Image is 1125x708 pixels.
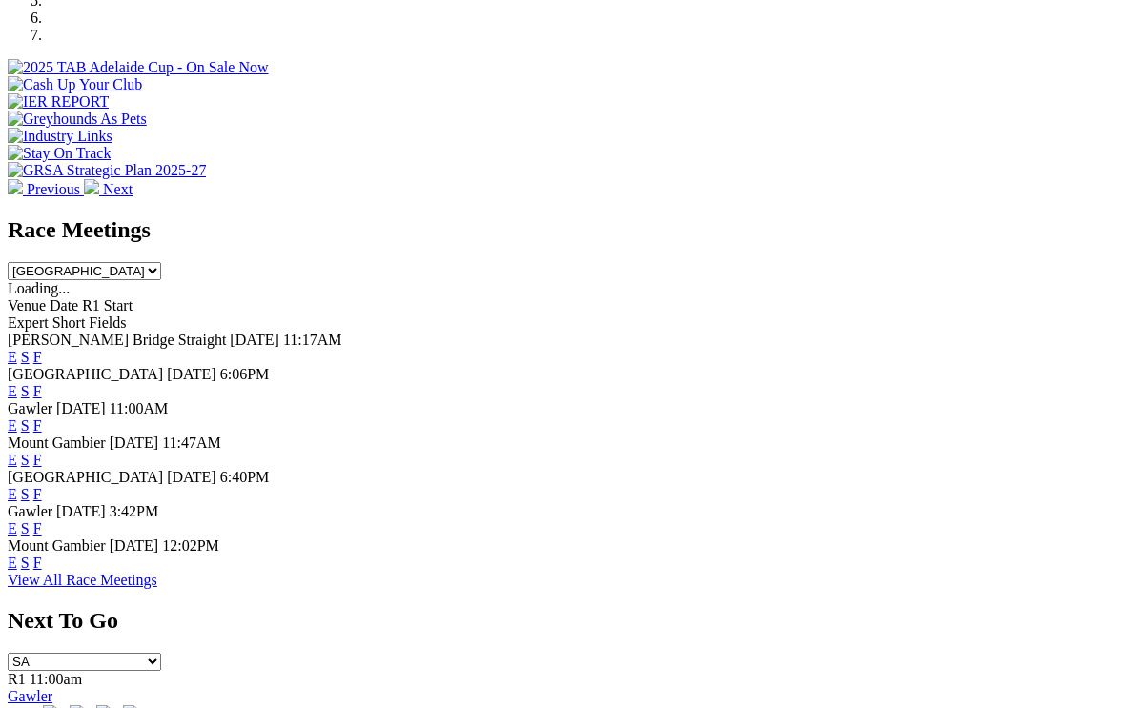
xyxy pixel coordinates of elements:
[8,555,17,571] a: E
[8,688,52,704] a: Gawler
[8,217,1117,243] h2: Race Meetings
[230,332,279,348] span: [DATE]
[50,297,78,314] span: Date
[8,128,112,145] img: Industry Links
[21,417,30,434] a: S
[110,400,169,416] span: 11:00AM
[8,608,1117,634] h2: Next To Go
[8,280,70,296] span: Loading...
[8,435,106,451] span: Mount Gambier
[33,383,42,399] a: F
[82,297,133,314] span: R1 Start
[8,181,84,197] a: Previous
[8,332,226,348] span: [PERSON_NAME] Bridge Straight
[84,179,99,194] img: chevron-right-pager-white.svg
[167,366,216,382] span: [DATE]
[21,520,30,536] a: S
[8,366,163,382] span: [GEOGRAPHIC_DATA]
[33,555,42,571] a: F
[8,145,111,162] img: Stay On Track
[8,503,52,519] span: Gawler
[162,537,219,554] span: 12:02PM
[8,417,17,434] a: E
[21,555,30,571] a: S
[8,400,52,416] span: Gawler
[167,469,216,485] span: [DATE]
[8,469,163,485] span: [GEOGRAPHIC_DATA]
[110,435,159,451] span: [DATE]
[27,181,80,197] span: Previous
[110,503,159,519] span: 3:42PM
[220,366,270,382] span: 6:06PM
[30,671,82,687] span: 11:00am
[8,162,206,179] img: GRSA Strategic Plan 2025-27
[8,59,269,76] img: 2025 TAB Adelaide Cup - On Sale Now
[8,537,106,554] span: Mount Gambier
[84,181,133,197] a: Next
[8,76,142,93] img: Cash Up Your Club
[33,520,42,536] a: F
[52,314,86,331] span: Short
[8,671,26,687] span: R1
[8,520,17,536] a: E
[8,314,49,331] span: Expert
[8,179,23,194] img: chevron-left-pager-white.svg
[8,452,17,468] a: E
[33,349,42,365] a: F
[220,469,270,485] span: 6:40PM
[8,349,17,365] a: E
[8,486,17,502] a: E
[8,93,109,111] img: IER REPORT
[103,181,133,197] span: Next
[56,400,106,416] span: [DATE]
[21,452,30,468] a: S
[33,417,42,434] a: F
[33,452,42,468] a: F
[283,332,342,348] span: 11:17AM
[8,111,147,128] img: Greyhounds As Pets
[8,297,46,314] span: Venue
[56,503,106,519] span: [DATE]
[162,435,221,451] span: 11:47AM
[21,383,30,399] a: S
[110,537,159,554] span: [DATE]
[21,349,30,365] a: S
[21,486,30,502] a: S
[8,383,17,399] a: E
[89,314,126,331] span: Fields
[8,572,157,588] a: View All Race Meetings
[33,486,42,502] a: F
